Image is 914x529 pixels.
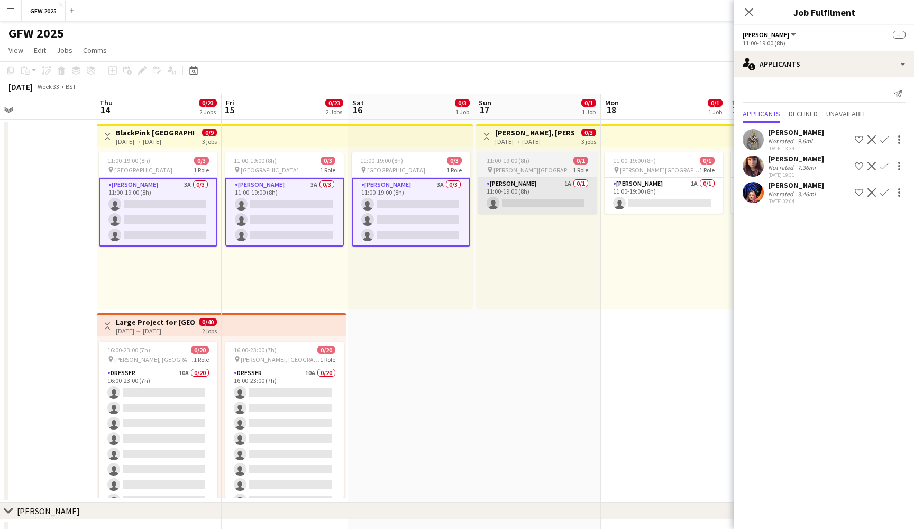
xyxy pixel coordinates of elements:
[116,128,195,138] h3: BlackPink [GEOGRAPHIC_DATA]
[743,31,798,39] button: [PERSON_NAME]
[796,137,815,145] div: 9.6mi
[241,166,299,174] span: [GEOGRAPHIC_DATA]
[605,98,619,107] span: Mon
[734,51,914,77] div: Applicants
[743,39,906,47] div: 11:00-19:00 (8h)
[796,190,818,198] div: 3.46mi
[605,152,723,214] app-job-card: 11:00-19:00 (8h)0/1 [PERSON_NAME][GEOGRAPHIC_DATA][PERSON_NAME]1 Role[PERSON_NAME]1A0/111:00-19:0...
[493,166,573,174] span: [PERSON_NAME][GEOGRAPHIC_DATA][PERSON_NAME]
[225,152,344,247] app-job-card: 11:00-19:00 (8h)0/3 [GEOGRAPHIC_DATA]1 Role[PERSON_NAME]3A0/311:00-19:00 (8h)
[768,137,796,145] div: Not rated
[226,98,234,107] span: Fri
[8,45,23,55] span: View
[79,43,111,57] a: Comms
[199,99,217,107] span: 0/23
[734,5,914,19] h3: Job Fulfilment
[4,43,28,57] a: View
[604,104,619,116] span: 18
[99,342,217,498] app-job-card: 16:00-23:00 (7h)0/20 [PERSON_NAME], [GEOGRAPHIC_DATA]1 RoleDresser10A0/2016:00-23:00 (7h)
[581,129,596,136] span: 0/3
[487,157,529,165] span: 11:00-19:00 (8h)
[495,138,574,145] div: [DATE] → [DATE]
[699,166,715,174] span: 1 Role
[34,45,46,55] span: Edit
[321,157,335,165] span: 0/3
[605,178,723,214] app-card-role: [PERSON_NAME]1A0/111:00-19:00 (8h)
[768,180,824,190] div: [PERSON_NAME]
[225,178,344,247] app-card-role: [PERSON_NAME]3A0/311:00-19:00 (8h)
[224,104,234,116] span: 15
[199,318,217,326] span: 0/40
[191,346,209,354] span: 0/20
[573,166,588,174] span: 1 Role
[352,98,364,107] span: Sat
[326,108,343,116] div: 2 Jobs
[730,104,744,116] span: 19
[99,98,113,107] span: Thu
[479,98,491,107] span: Sun
[199,108,216,116] div: 2 Jobs
[194,157,209,165] span: 0/3
[116,327,195,335] div: [DATE] → [DATE]
[581,136,596,145] div: 3 jobs
[99,152,217,247] div: 11:00-19:00 (8h)0/3 [GEOGRAPHIC_DATA]1 Role[PERSON_NAME]3A0/311:00-19:00 (8h)
[768,145,824,152] div: [DATE] 13:34
[768,171,824,178] div: [DATE] 19:31
[225,342,344,498] app-job-card: 16:00-23:00 (7h)0/20 [PERSON_NAME], [GEOGRAPHIC_DATA]1 RoleDresser10A0/2016:00-23:00 (7h)
[447,157,462,165] span: 0/3
[731,152,849,214] app-job-card: 11:00-19:00 (8h)0/1 [PERSON_NAME][GEOGRAPHIC_DATA][PERSON_NAME]1 Role[PERSON_NAME]1A0/111:00-19:0...
[30,43,50,57] a: Edit
[495,128,574,138] h3: [PERSON_NAME], [PERSON_NAME]
[477,104,491,116] span: 17
[360,157,403,165] span: 11:00-19:00 (8h)
[107,157,150,165] span: 11:00-19:00 (8h)
[194,166,209,174] span: 1 Role
[573,157,588,165] span: 0/1
[768,198,824,205] div: [DATE] 02:04
[116,138,195,145] div: [DATE] → [DATE]
[352,178,470,247] app-card-role: [PERSON_NAME]3A0/311:00-19:00 (8h)
[613,157,656,165] span: 11:00-19:00 (8h)
[768,127,824,137] div: [PERSON_NAME]
[241,355,320,363] span: [PERSON_NAME], [GEOGRAPHIC_DATA]
[98,104,113,116] span: 14
[325,99,343,107] span: 0/23
[581,99,596,107] span: 0/1
[116,317,195,327] h3: Large Project for [GEOGRAPHIC_DATA], [PERSON_NAME], [GEOGRAPHIC_DATA]
[202,136,217,145] div: 3 jobs
[8,81,33,92] div: [DATE]
[478,152,597,214] app-job-card: 11:00-19:00 (8h)0/1 [PERSON_NAME][GEOGRAPHIC_DATA][PERSON_NAME]1 Role[PERSON_NAME]1A0/111:00-19:0...
[107,346,150,354] span: 16:00-23:00 (7h)
[114,166,172,174] span: [GEOGRAPHIC_DATA]
[455,99,470,107] span: 0/3
[351,104,364,116] span: 16
[22,1,66,21] button: GFW 2025
[620,166,699,174] span: [PERSON_NAME][GEOGRAPHIC_DATA][PERSON_NAME]
[17,506,80,516] div: [PERSON_NAME]
[83,45,107,55] span: Comms
[708,99,723,107] span: 0/1
[743,110,780,117] span: Applicants
[478,178,597,214] app-card-role: [PERSON_NAME]1A0/111:00-19:00 (8h)
[789,110,818,117] span: Declined
[708,108,722,116] div: 1 Job
[234,346,277,354] span: 16:00-23:00 (7h)
[52,43,77,57] a: Jobs
[320,355,335,363] span: 1 Role
[317,346,335,354] span: 0/20
[768,154,824,163] div: [PERSON_NAME]
[582,108,596,116] div: 1 Job
[234,157,277,165] span: 11:00-19:00 (8h)
[35,83,61,90] span: Week 33
[455,108,469,116] div: 1 Job
[202,326,217,335] div: 2 jobs
[367,166,425,174] span: [GEOGRAPHIC_DATA]
[743,31,789,39] span: Seamster
[352,152,470,247] app-job-card: 11:00-19:00 (8h)0/3 [GEOGRAPHIC_DATA]1 Role[PERSON_NAME]3A0/311:00-19:00 (8h)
